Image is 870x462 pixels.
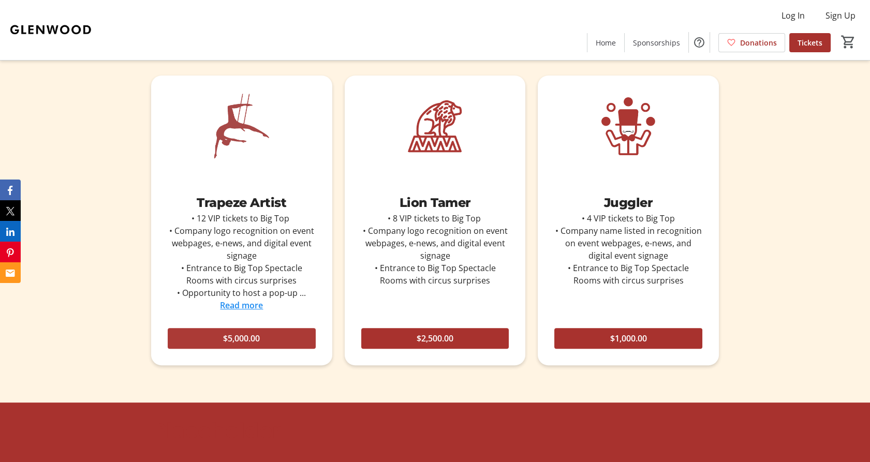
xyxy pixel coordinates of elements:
div: • 12 VIP tickets to Big Top • Company logo recognition on event webpages, e-news, and digital eve... [168,212,316,299]
div: Trapeze Artist [168,193,316,212]
a: Sponsorships [625,33,688,52]
a: Read more [220,300,263,311]
img: Juggler [538,76,719,177]
button: Help [689,32,710,53]
span: $5,000.00 [223,332,260,345]
div: • 4 VIP tickets to Big Top • Company name listed in recognition on event webpages, e-news, and di... [554,212,702,287]
img: Glenwood, Inc.'s Logo [6,4,98,56]
img: Trapeze Artist [151,76,332,177]
a: Donations [718,33,785,52]
button: Log In [773,7,813,24]
span: $2,500.00 [417,332,453,345]
span: Sign Up [825,9,856,22]
button: Cart [839,33,858,51]
button: Sign Up [817,7,864,24]
div: • 8 VIP tickets to Big Top • Company logo recognition on event webpages, e-news, and digital even... [361,212,509,287]
button: $2,500.00 [361,328,509,349]
button: $5,000.00 [168,328,316,349]
span: Home [596,37,616,48]
a: Home [587,33,624,52]
img: Lion Tamer [345,76,526,177]
span: Tickets [798,37,822,48]
span: Donations [740,37,777,48]
span: Log In [781,9,805,22]
span: $1,000.00 [610,332,647,345]
div: Placeholder [151,415,719,446]
a: Tickets [789,33,831,52]
button: $1,000.00 [554,328,702,349]
span: Sponsorships [633,37,680,48]
div: Juggler [554,193,702,212]
div: Lion Tamer [361,193,509,212]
